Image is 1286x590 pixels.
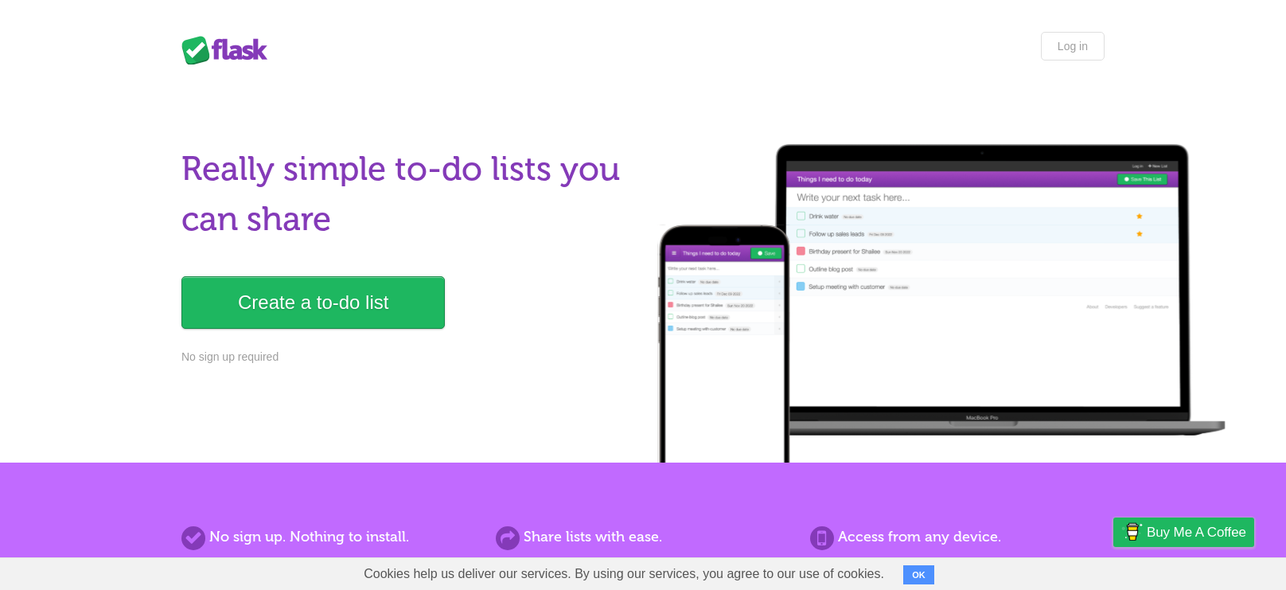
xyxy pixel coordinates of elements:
h2: Access from any device. [810,526,1105,548]
span: Buy me a coffee [1147,518,1246,546]
span: Cookies help us deliver our services. By using our services, you agree to our use of cookies. [348,558,900,590]
button: OK [903,565,934,584]
a: Create a to-do list [181,276,445,329]
div: Flask Lists [181,36,277,64]
h2: No sign up. Nothing to install. [181,526,476,548]
img: Buy me a coffee [1121,518,1143,545]
p: No sign up required [181,349,633,365]
a: Log in [1041,32,1105,61]
h2: Share lists with ease. [496,526,790,548]
h1: Really simple to-do lists you can share [181,144,633,244]
a: Buy me a coffee [1113,518,1254,547]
